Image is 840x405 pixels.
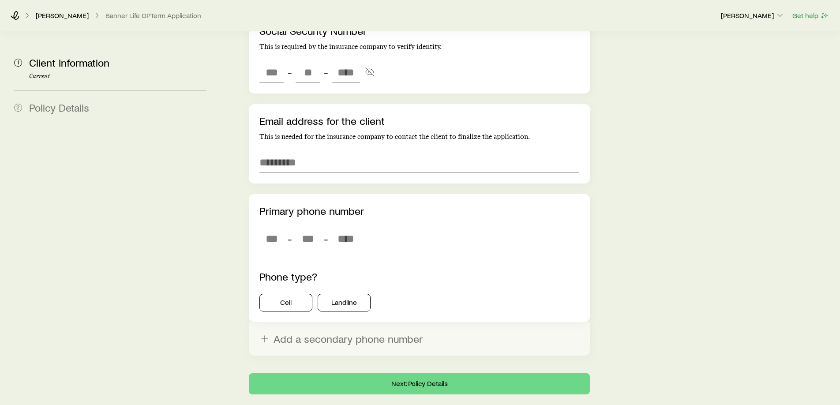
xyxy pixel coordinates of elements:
button: Banner Life OPTerm Application [105,11,202,20]
span: 2 [14,104,22,112]
a: [PERSON_NAME] [35,11,89,20]
p: [PERSON_NAME] [721,11,784,20]
p: This is required by the insurance company to verify identity. [259,42,579,51]
button: [PERSON_NAME] [720,11,785,21]
span: 1 [14,59,22,67]
span: - [324,232,328,245]
span: Policy Details [29,101,89,114]
button: Cell [259,294,312,311]
span: Client Information [29,56,109,69]
p: Current [29,73,206,80]
label: Primary phone number [259,204,364,217]
span: - [324,66,328,79]
label: Phone type? [259,270,317,283]
p: This is needed for the insurance company to contact the client to finalize the application. [259,132,579,141]
span: - [288,66,292,79]
button: Add a secondary phone number [249,322,590,356]
span: - [288,232,292,245]
button: Landline [318,294,371,311]
button: Next: Policy Details [249,373,590,394]
button: Get help [792,11,829,21]
p: Email address for the client [259,115,579,127]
